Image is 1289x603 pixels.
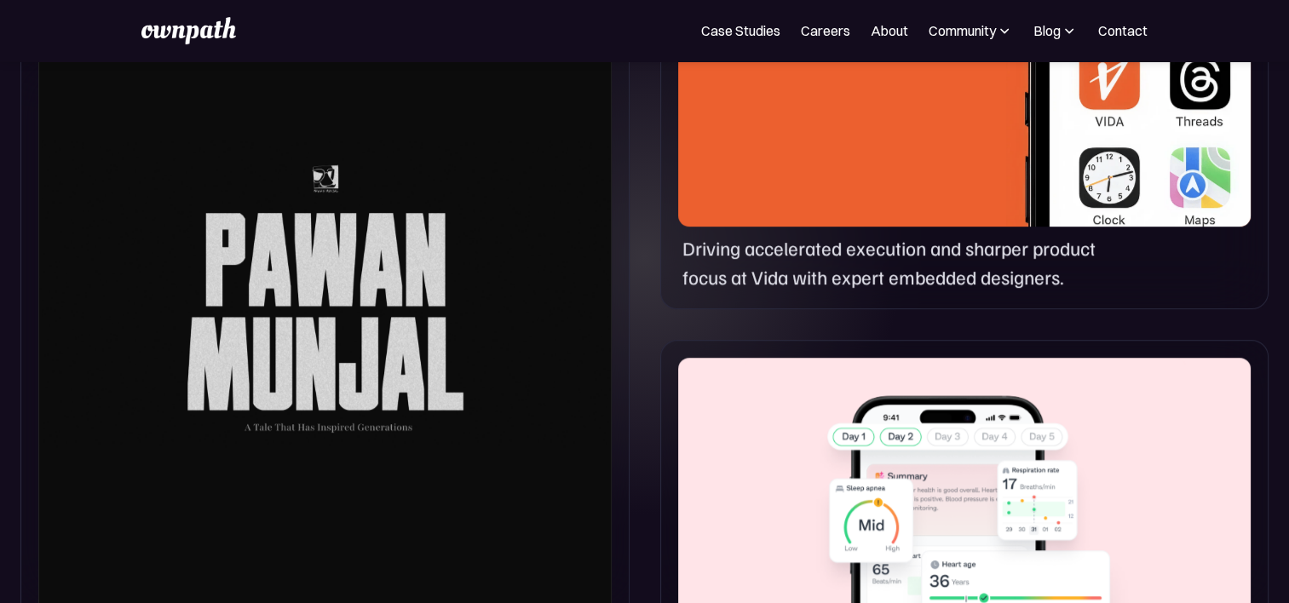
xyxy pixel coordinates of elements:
[701,20,780,41] a: Case Studies
[1033,20,1078,41] div: Blog
[801,20,850,41] a: Careers
[929,20,996,41] div: Community
[1033,20,1061,41] div: Blog
[929,20,1013,41] div: Community
[1098,20,1148,41] a: Contact
[682,233,1125,291] p: Driving accelerated execution and sharper product focus at Vida with expert embedded designers.
[871,20,908,41] a: About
